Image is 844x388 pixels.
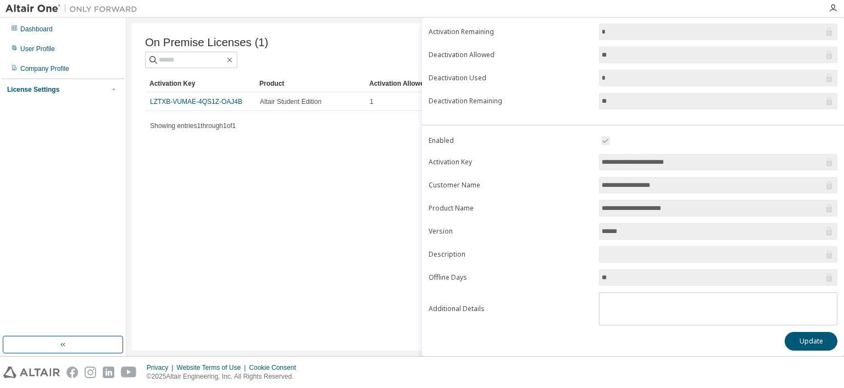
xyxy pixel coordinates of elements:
[7,85,59,94] div: License Settings
[145,36,268,49] span: On Premise Licenses (1)
[259,75,360,92] div: Product
[429,158,592,167] label: Activation Key
[429,181,592,190] label: Customer Name
[103,367,114,378] img: linkedin.svg
[429,304,592,313] label: Additional Details
[429,51,592,59] label: Deactivation Allowed
[429,97,592,106] label: Deactivation Remaining
[260,97,321,106] span: Altair Student Edition
[785,332,837,351] button: Update
[429,27,592,36] label: Activation Remaining
[429,136,592,145] label: Enabled
[121,367,137,378] img: youtube.svg
[429,227,592,236] label: Version
[370,97,374,106] span: 1
[429,204,592,213] label: Product Name
[147,372,303,381] p: © 2025 Altair Engineering, Inc. All Rights Reserved.
[429,74,592,82] label: Deactivation Used
[149,75,251,92] div: Activation Key
[429,250,592,259] label: Description
[147,363,176,372] div: Privacy
[20,64,69,73] div: Company Profile
[20,25,53,34] div: Dashboard
[429,273,592,282] label: Offline Days
[369,75,470,92] div: Activation Allowed
[20,45,55,53] div: User Profile
[66,367,78,378] img: facebook.svg
[176,363,249,372] div: Website Terms of Use
[3,367,60,378] img: altair_logo.svg
[85,367,96,378] img: instagram.svg
[5,3,143,14] img: Altair One
[249,363,302,372] div: Cookie Consent
[150,98,242,106] a: LZTXB-VUMAE-4QS1Z-OAJ4B
[150,122,236,130] span: Showing entries 1 through 1 of 1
